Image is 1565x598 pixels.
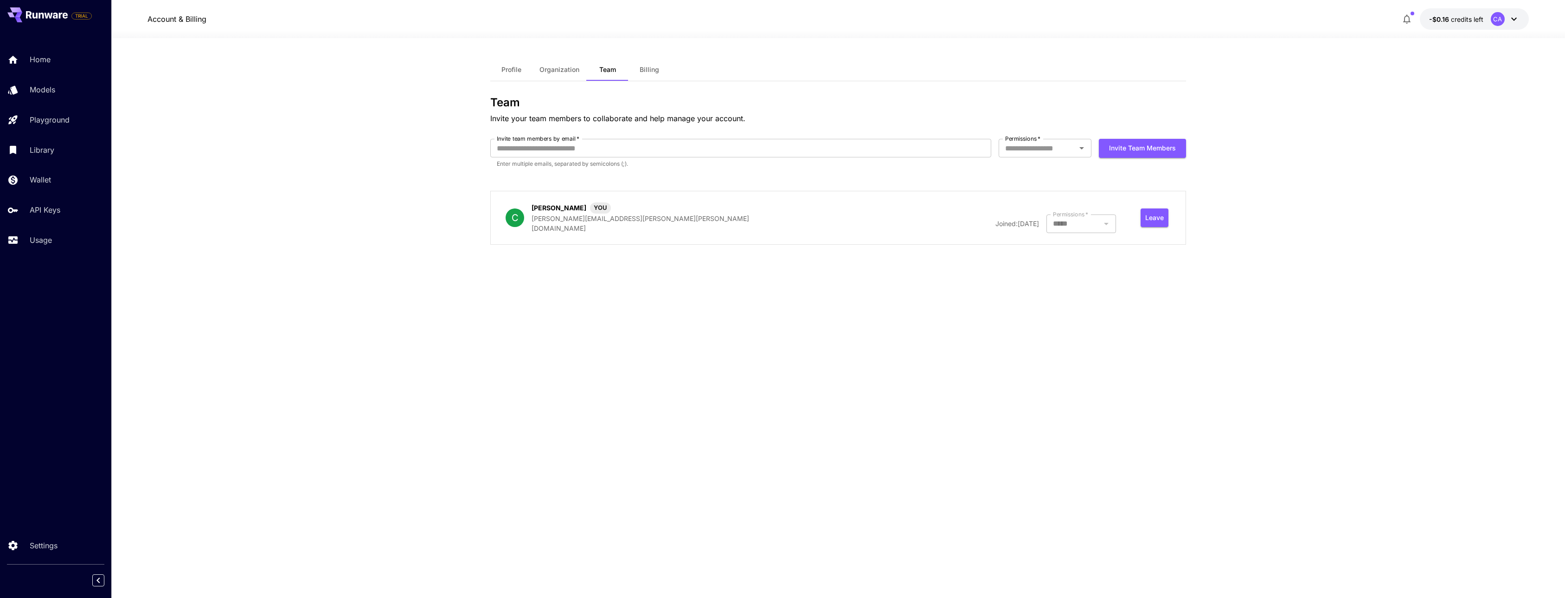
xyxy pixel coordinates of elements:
[640,65,659,74] span: Billing
[30,234,52,246] p: Usage
[599,65,616,74] span: Team
[99,572,111,589] div: Collapse sidebar
[30,540,58,551] p: Settings
[72,13,91,19] span: TRIAL
[30,114,70,125] p: Playground
[532,203,586,213] p: [PERSON_NAME]
[30,84,55,95] p: Models
[532,214,800,233] p: [PERSON_NAME][EMAIL_ADDRESS][PERSON_NAME][PERSON_NAME][DOMAIN_NAME]
[1141,208,1168,227] button: Leave
[1420,8,1529,30] button: -$0.1623CA
[148,13,206,25] nav: breadcrumb
[30,54,51,65] p: Home
[71,10,92,21] span: Add your payment card to enable full platform functionality.
[1053,210,1088,218] label: Permissions
[1429,14,1483,24] div: -$0.1623
[1491,12,1505,26] div: CA
[148,13,206,25] a: Account & Billing
[1005,135,1040,143] label: Permissions
[590,203,611,213] span: YOU
[30,204,60,215] p: API Keys
[490,113,1186,124] p: Invite your team members to collaborate and help manage your account.
[1429,15,1451,23] span: -$0.16
[30,144,54,156] p: Library
[92,574,104,586] button: Collapse sidebar
[1451,15,1483,23] span: credits left
[995,220,1039,227] span: Joined: [DATE]
[501,65,521,74] span: Profile
[497,159,985,169] p: Enter multiple emails, separated by semicolons (;).
[490,96,1186,109] h3: Team
[539,65,579,74] span: Organization
[30,174,51,185] p: Wallet
[1075,142,1088,155] button: Open
[1099,139,1186,158] button: Invite team members
[506,208,524,227] div: C
[497,135,579,143] label: Invite team members by email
